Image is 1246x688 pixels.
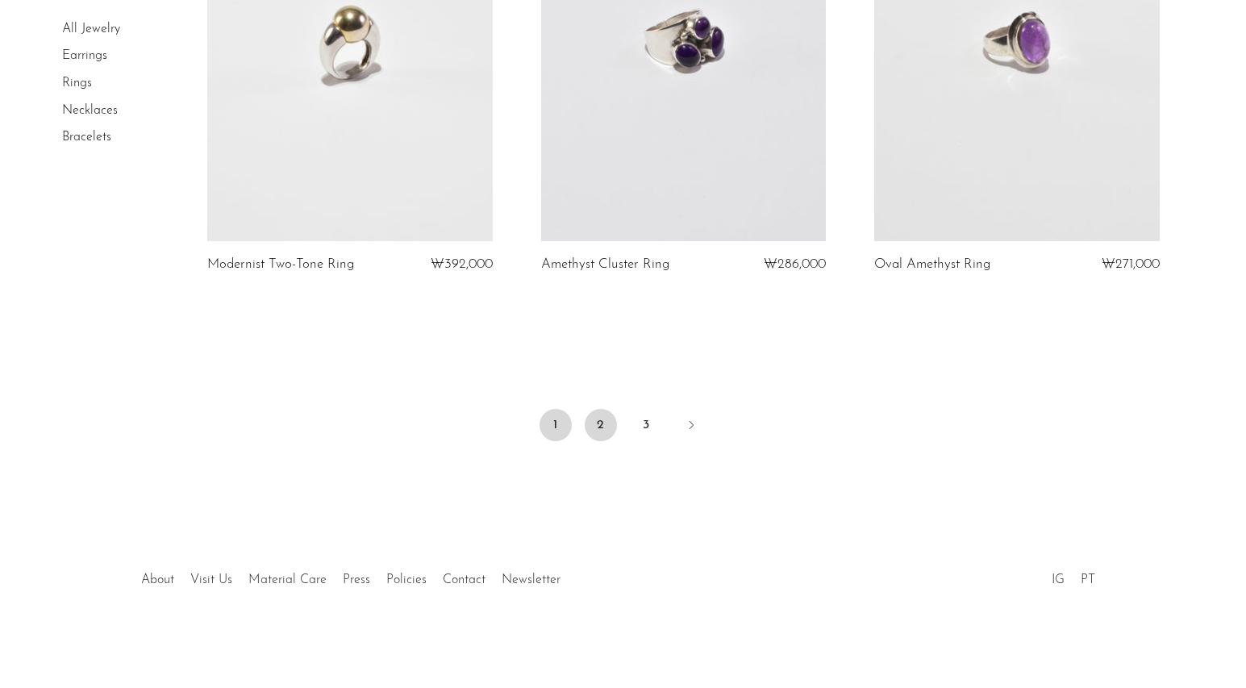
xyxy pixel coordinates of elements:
[585,409,617,441] a: 2
[541,257,669,272] a: Amethyst Cluster Ring
[141,573,174,586] a: About
[1102,257,1160,271] span: ₩271,000
[207,257,354,272] a: Modernist Two-Tone Ring
[62,131,111,144] a: Bracelets
[62,23,120,35] a: All Jewelry
[62,104,118,117] a: Necklaces
[874,257,990,272] a: Oval Amethyst Ring
[1052,573,1065,586] a: IG
[190,573,232,586] a: Visit Us
[675,409,707,444] a: Next
[343,573,370,586] a: Press
[443,573,485,586] a: Contact
[1081,573,1095,586] a: PT
[540,409,572,441] span: 1
[431,257,493,271] span: ₩392,000
[133,561,569,591] ul: Quick links
[248,573,327,586] a: Material Care
[386,573,427,586] a: Policies
[630,409,662,441] a: 3
[1044,561,1103,591] ul: Social Medias
[764,257,826,271] span: ₩286,000
[62,77,92,90] a: Rings
[62,50,107,63] a: Earrings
